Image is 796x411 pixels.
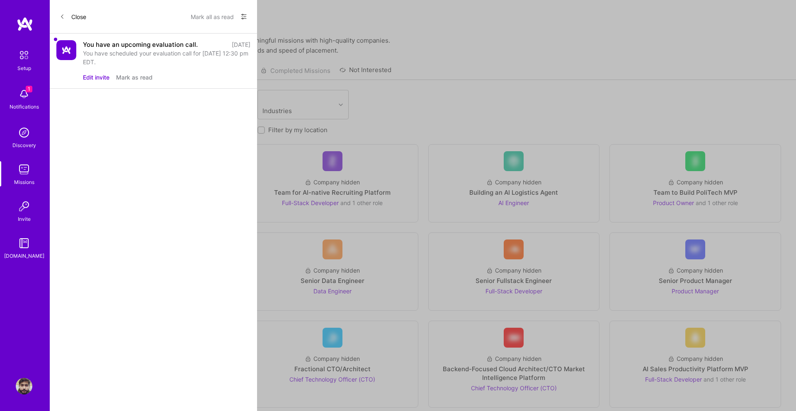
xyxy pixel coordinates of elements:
[116,73,153,82] button: Mark as read
[60,10,86,23] button: Close
[18,215,31,223] div: Invite
[16,235,32,251] img: guide book
[17,17,33,31] img: logo
[16,124,32,141] img: discovery
[4,251,44,260] div: [DOMAIN_NAME]
[191,10,234,23] button: Mark all as read
[83,73,109,82] button: Edit invite
[17,64,31,73] div: Setup
[56,40,76,60] img: Company Logo
[232,40,250,49] div: [DATE]
[16,161,32,178] img: teamwork
[12,141,36,150] div: Discovery
[16,378,32,394] img: User Avatar
[16,198,32,215] img: Invite
[83,49,250,66] div: You have scheduled your evaluation call for [DATE] 12:30 pm EDT.
[15,46,33,64] img: setup
[14,378,34,394] a: User Avatar
[14,178,34,186] div: Missions
[83,40,198,49] div: You have an upcoming evaluation call.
